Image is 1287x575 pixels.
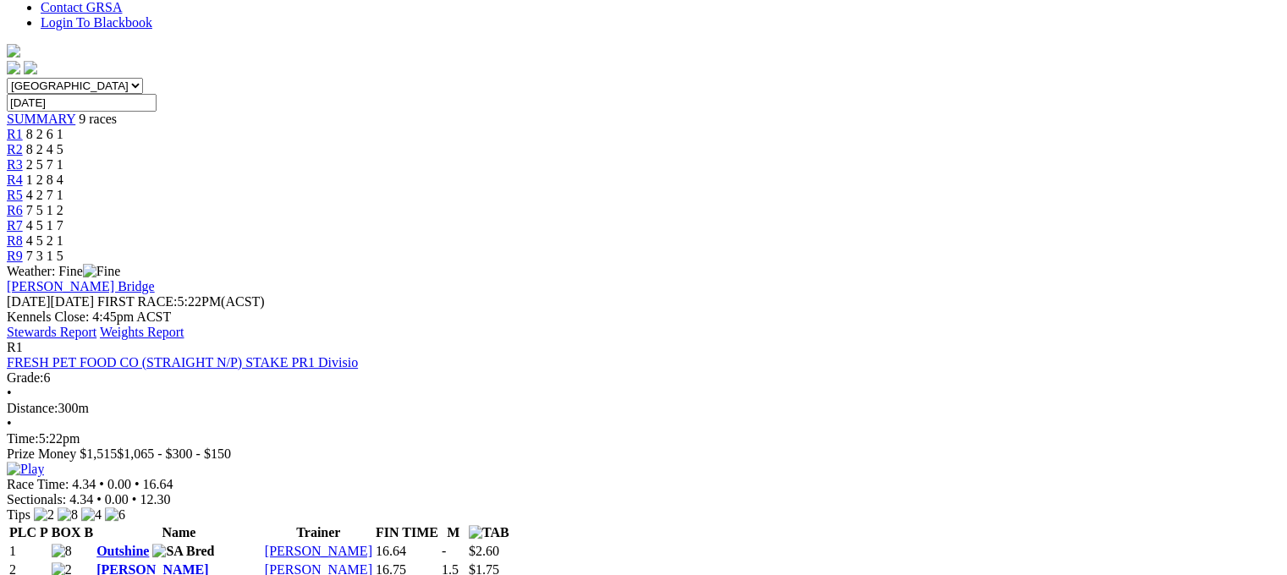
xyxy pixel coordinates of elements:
[152,544,214,559] img: SA Bred
[24,61,37,74] img: twitter.svg
[84,525,93,539] span: B
[7,188,23,202] a: R5
[7,492,66,507] span: Sectionals:
[7,340,23,354] span: R1
[100,325,184,339] a: Weights Report
[7,401,1280,416] div: 300m
[26,188,63,202] span: 4 2 7 1
[26,157,63,172] span: 2 5 7 1
[41,15,152,30] a: Login To Blackbook
[83,264,120,279] img: Fine
[7,416,12,430] span: •
[7,477,69,491] span: Race Time:
[96,544,149,558] a: Outshine
[7,172,23,187] a: R4
[7,249,23,263] a: R9
[7,44,20,57] img: logo-grsa-white.png
[7,127,23,141] a: R1
[7,203,23,217] a: R6
[26,142,63,156] span: 8 2 4 5
[34,507,54,523] img: 2
[8,543,49,560] td: 1
[40,525,48,539] span: P
[72,477,96,491] span: 4.34
[7,233,23,248] a: R8
[117,446,231,461] span: $1,065 - $300 - $150
[135,477,140,491] span: •
[52,525,81,539] span: BOX
[26,218,63,233] span: 4 5 1 7
[7,370,44,385] span: Grade:
[7,431,39,446] span: Time:
[7,386,12,400] span: •
[105,507,125,523] img: 6
[375,524,439,541] th: FIN TIME
[469,525,509,540] img: TAB
[26,172,63,187] span: 1 2 8 4
[442,544,446,558] text: -
[143,477,173,491] span: 16.64
[441,524,466,541] th: M
[81,507,102,523] img: 4
[107,477,131,491] span: 0.00
[7,507,30,522] span: Tips
[375,543,439,560] td: 16.64
[26,249,63,263] span: 7 3 1 5
[7,142,23,156] a: R2
[7,446,1280,462] div: Prize Money $1,515
[69,492,93,507] span: 4.34
[26,127,63,141] span: 8 2 6 1
[265,544,372,558] a: [PERSON_NAME]
[7,157,23,172] a: R3
[7,294,94,309] span: [DATE]
[7,294,51,309] span: [DATE]
[7,218,23,233] a: R7
[26,233,63,248] span: 4 5 2 1
[7,370,1280,386] div: 6
[7,264,120,278] span: Weather: Fine
[7,279,155,293] a: [PERSON_NAME] Bridge
[7,325,96,339] a: Stewards Report
[79,112,117,126] span: 9 races
[97,294,177,309] span: FIRST RACE:
[7,112,75,126] a: SUMMARY
[7,431,1280,446] div: 5:22pm
[7,61,20,74] img: facebook.svg
[96,492,102,507] span: •
[97,294,265,309] span: 5:22PM(ACST)
[96,524,262,541] th: Name
[105,492,129,507] span: 0.00
[7,401,58,415] span: Distance:
[58,507,78,523] img: 8
[9,525,36,539] span: PLC
[469,544,499,558] span: $2.60
[7,94,157,112] input: Select date
[7,309,1280,325] div: Kennels Close: 4:45pm ACST
[264,524,373,541] th: Trainer
[7,462,44,477] img: Play
[26,203,63,217] span: 7 5 1 2
[52,544,72,559] img: 8
[140,492,170,507] span: 12.30
[99,477,104,491] span: •
[7,355,358,370] a: FRESH PET FOOD CO (STRAIGHT N/P) STAKE PR1 Divisio
[132,492,137,507] span: •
